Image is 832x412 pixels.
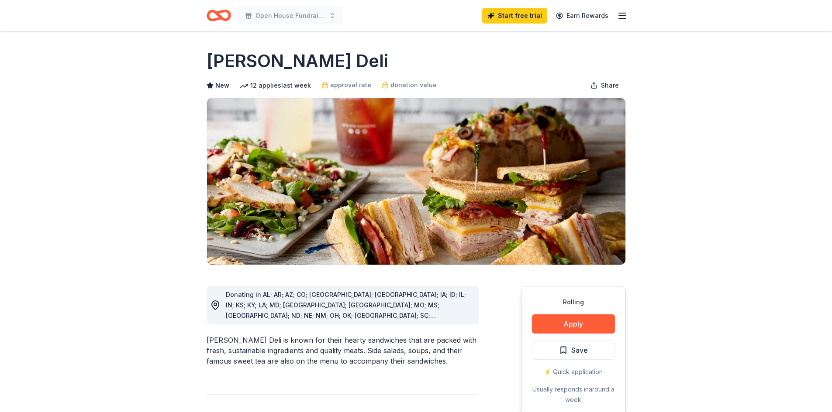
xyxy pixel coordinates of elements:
span: donation value [390,80,437,90]
span: New [215,80,229,91]
a: approval rate [321,80,371,90]
span: Open House Fundraiser for The Reading People [255,10,325,21]
span: Share [601,80,619,91]
a: Start free trial [482,8,547,24]
a: donation value [382,80,437,90]
div: ⚡️ Quick application [532,367,615,377]
button: Share [583,77,626,94]
div: 12 applies last week [240,80,311,91]
a: Home [207,5,231,26]
h1: [PERSON_NAME] Deli [207,49,388,73]
button: Open House Fundraiser for The Reading People [238,7,343,24]
span: Donating in AL; AR; AZ; CO; [GEOGRAPHIC_DATA]; [GEOGRAPHIC_DATA]; IA; ID; IL; IN; KS; KY; LA; MD;... [226,291,466,330]
span: approval rate [330,80,371,90]
span: Save [571,344,588,356]
a: Earn Rewards [551,8,614,24]
img: Image for McAlister's Deli [207,98,625,265]
div: Usually responds in around a week [532,384,615,405]
div: Rolling [532,297,615,307]
button: Save [532,340,615,360]
div: [PERSON_NAME] Deli is known for their hearty sandwiches that are packed with fresh, sustainable i... [207,335,479,366]
button: Apply [532,314,615,334]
